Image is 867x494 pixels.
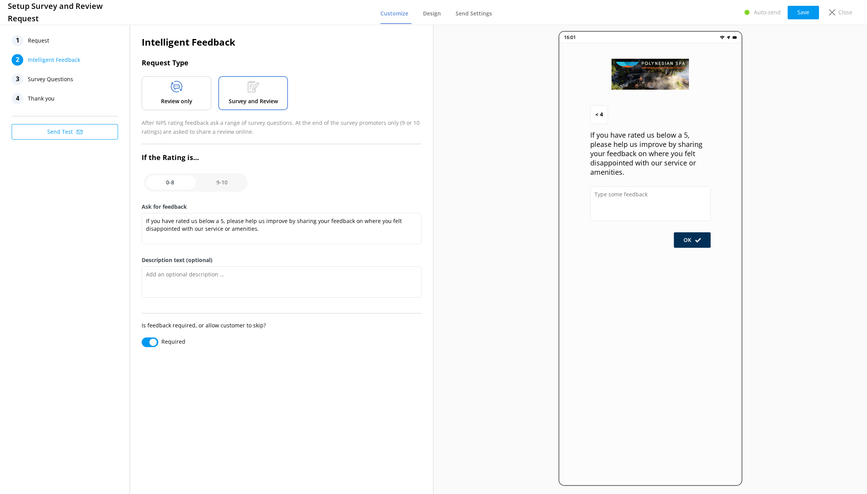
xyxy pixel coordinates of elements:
textarea: If you have rated us below a 5, please help us improve by sharing your feedback on where you felt... [142,213,422,244]
p: Auto-send [754,8,781,17]
h2: Intelligent Feedback [142,35,422,49]
img: 42-1690407406.jpg [612,59,689,90]
p: 16:01 [564,34,576,41]
span: Thank you [28,93,55,104]
img: wifi.png [720,35,725,40]
button: OK [674,232,711,248]
span: Send Settings [456,10,492,17]
span: < 4 [595,110,603,119]
button: Send Test [12,124,118,140]
div: 4 [12,93,23,104]
h3: If the Rating is... [142,152,422,163]
h3: Request Type [142,57,422,68]
label: Description text (optional) [142,256,422,264]
span: Design [423,10,441,17]
div: 1 [12,35,23,46]
div: 3 [12,73,23,85]
button: Save [788,6,819,19]
div: 2 [12,54,23,66]
span: Request [28,35,49,46]
span: Intelligent Feedback [28,54,80,66]
p: Close [838,8,852,17]
span: Customize [380,10,408,17]
p: If you have rated us below a 5, please help us improve by sharing your feedback on where you felt... [590,130,711,177]
img: battery.png [732,35,737,40]
img: near-me.png [726,35,731,40]
p: Survey and Review [229,97,278,106]
span: Survey Questions [28,73,73,85]
p: Is feedback required, or allow customer to skip? [142,321,422,330]
p: After NPS rating feedback ask a range of survey questions. At the end of the survey promoters onl... [142,119,422,136]
p: Review only [161,97,192,106]
label: Required [161,337,185,346]
label: Ask for feedback [142,203,422,211]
